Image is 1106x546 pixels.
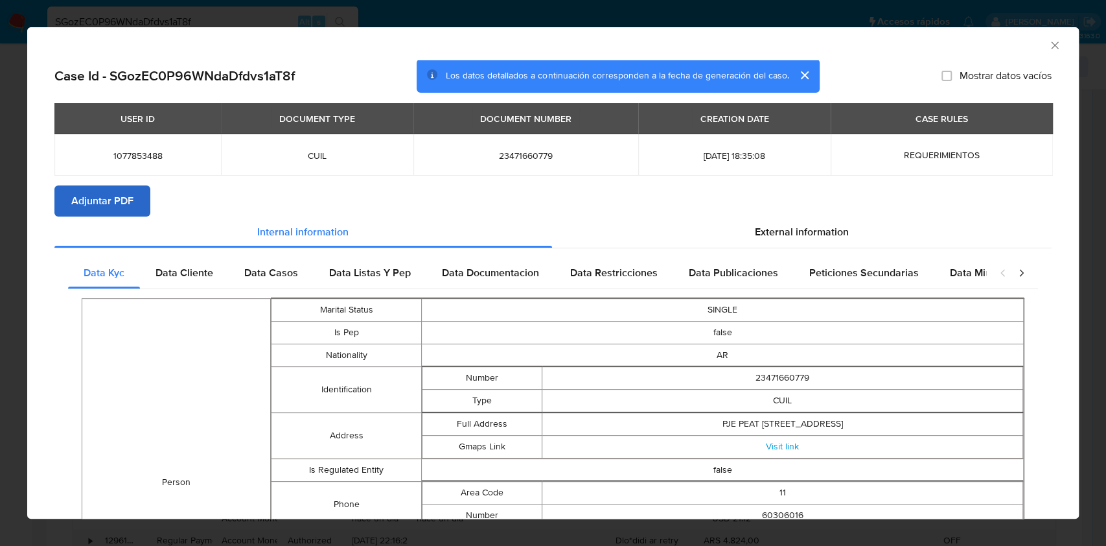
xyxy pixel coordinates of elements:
input: Mostrar datos vacíos [941,71,952,81]
span: Data Casos [244,265,298,280]
button: Cerrar ventana [1048,39,1060,51]
td: PJE PEAT [STREET_ADDRESS] [542,413,1023,436]
span: Peticiones Secundarias [809,265,919,280]
h2: Case Id - SGozEC0P96WNdaDfdvs1aT8f [54,67,295,84]
button: cerrar [789,60,820,91]
span: Data Minoridad [950,265,1021,280]
td: Number [422,367,542,390]
span: Data Publicaciones [689,265,778,280]
td: Phone [271,482,421,528]
span: Los datos detallados a continuación corresponden a la fecha de generación del caso. [446,69,789,82]
td: Marital Status [271,299,421,322]
td: SINGLE [422,299,1024,322]
span: Internal information [257,224,349,239]
span: REQUERIMIENTOS [904,148,980,161]
span: 23471660779 [429,150,623,161]
td: Is Regulated Entity [271,459,421,482]
span: Data Cliente [156,265,213,280]
td: Number [422,504,542,527]
td: Identification [271,367,421,413]
div: closure-recommendation-modal [27,27,1079,519]
span: Mostrar datos vacíos [960,69,1052,82]
span: 1077853488 [70,150,205,161]
td: false [422,459,1024,482]
div: Detailed info [54,217,1052,248]
button: Adjuntar PDF [54,185,150,217]
td: 60306016 [542,504,1023,527]
span: [DATE] 18:35:08 [654,150,815,161]
td: 11 [542,482,1023,504]
div: DOCUMENT NUMBER [472,108,579,130]
td: Address [271,413,421,459]
td: Type [422,390,542,412]
span: Adjuntar PDF [71,187,133,215]
td: Is Pep [271,322,421,344]
div: CASE RULES [908,108,976,130]
td: 23471660779 [542,367,1023,390]
div: USER ID [113,108,163,130]
span: External information [755,224,849,239]
td: Full Address [422,413,542,436]
span: Data Restricciones [570,265,658,280]
span: CUIL [236,150,398,161]
td: CUIL [542,390,1023,412]
td: Gmaps Link [422,436,542,458]
div: DOCUMENT TYPE [271,108,363,130]
span: Data Documentacion [442,265,539,280]
div: Detailed internal info [68,257,986,289]
span: Data Kyc [84,265,124,280]
td: Area Code [422,482,542,504]
div: CREATION DATE [692,108,776,130]
td: Nationality [271,344,421,367]
td: AR [422,344,1024,367]
td: false [422,322,1024,344]
a: Visit link [766,440,799,453]
span: Data Listas Y Pep [329,265,411,280]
